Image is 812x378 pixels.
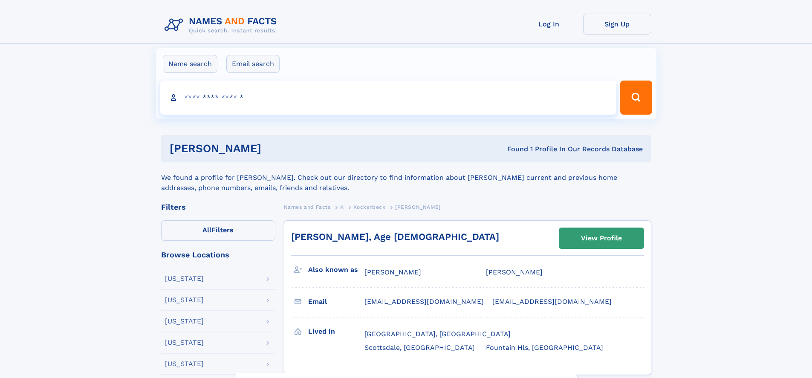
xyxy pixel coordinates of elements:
[486,343,603,352] span: Fountain Hls, [GEOGRAPHIC_DATA]
[163,55,217,73] label: Name search
[161,162,651,193] div: We found a profile for [PERSON_NAME]. Check out our directory to find information about [PERSON_N...
[308,324,364,339] h3: Lived in
[165,297,204,303] div: [US_STATE]
[486,268,543,276] span: [PERSON_NAME]
[291,231,499,242] a: [PERSON_NAME], Age [DEMOGRAPHIC_DATA]
[364,297,484,306] span: [EMAIL_ADDRESS][DOMAIN_NAME]
[515,14,583,35] a: Log In
[340,202,344,212] a: K
[620,81,652,115] button: Search Button
[364,330,511,338] span: [GEOGRAPHIC_DATA], [GEOGRAPHIC_DATA]
[161,14,284,37] img: Logo Names and Facts
[165,339,204,346] div: [US_STATE]
[226,55,280,73] label: Email search
[161,203,275,211] div: Filters
[364,343,475,352] span: Scottsdale, [GEOGRAPHIC_DATA]
[308,263,364,277] h3: Also known as
[161,220,275,241] label: Filters
[165,361,204,367] div: [US_STATE]
[308,294,364,309] h3: Email
[284,202,331,212] a: Names and Facts
[353,204,385,210] span: Kockerbeck
[364,268,421,276] span: [PERSON_NAME]
[165,275,204,282] div: [US_STATE]
[559,228,644,248] a: View Profile
[170,143,384,154] h1: [PERSON_NAME]
[395,204,441,210] span: [PERSON_NAME]
[202,226,211,234] span: All
[340,204,344,210] span: K
[161,251,275,259] div: Browse Locations
[384,144,643,154] div: Found 1 Profile In Our Records Database
[165,318,204,325] div: [US_STATE]
[583,14,651,35] a: Sign Up
[492,297,612,306] span: [EMAIL_ADDRESS][DOMAIN_NAME]
[160,81,617,115] input: search input
[353,202,385,212] a: Kockerbeck
[581,228,622,248] div: View Profile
